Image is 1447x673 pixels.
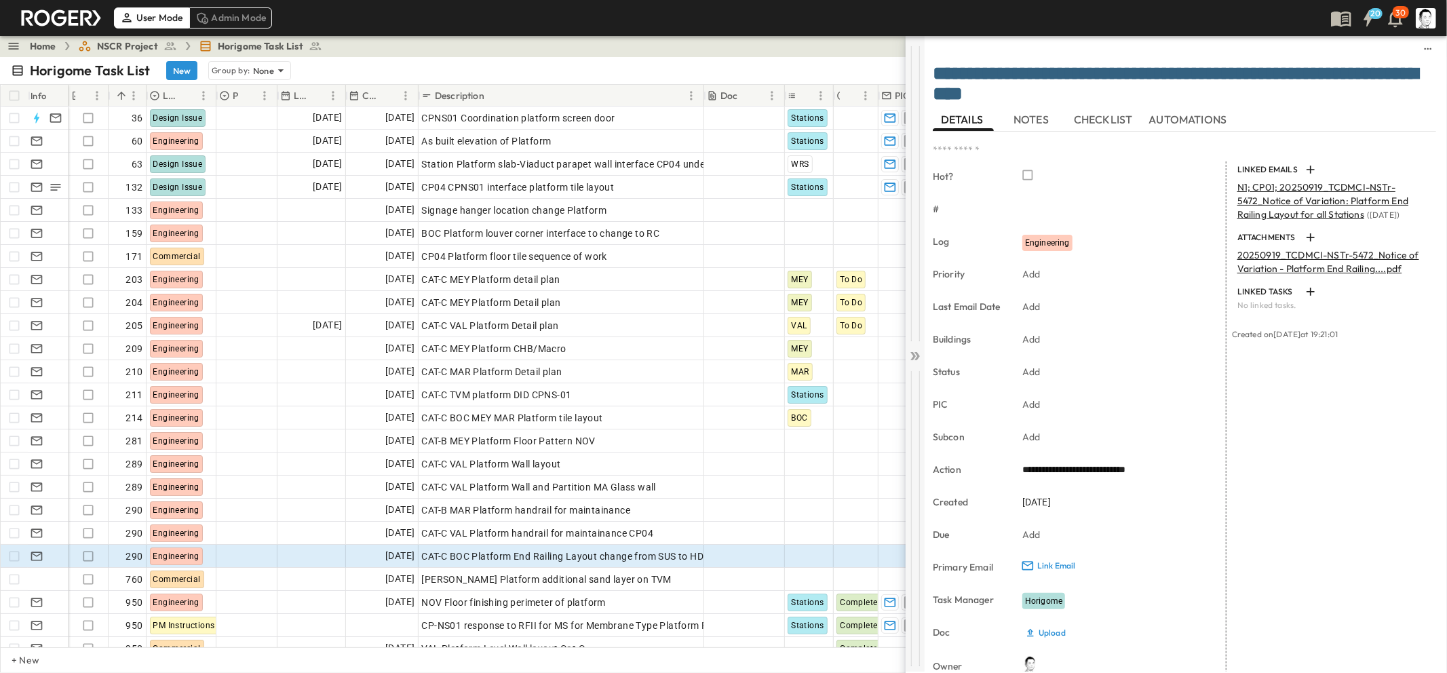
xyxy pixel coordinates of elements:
span: [DATE] [385,341,414,356]
p: Upload [1039,628,1066,638]
span: CAT-C VAL Platform Wall layout [421,457,560,471]
span: 950 [126,619,142,632]
p: 30 [1396,7,1406,18]
p: LINKED EMAILS [1237,164,1300,175]
button: Sort [180,88,195,103]
span: 132 [126,180,142,194]
p: PIC [933,398,1003,411]
span: NSCR Project [97,39,158,53]
button: Menu [126,88,142,104]
span: AUTOMATIONS [1149,114,1230,126]
button: Sort [310,88,325,103]
span: CP-NS01 response to RFII for MS for Membrane Type Platform Floor Insulation - All Station [421,619,825,632]
span: Engineering [153,229,199,238]
span: 211 [126,388,142,402]
span: CP04 Platform floor tile sequence of work [421,250,606,263]
p: Subcon [933,430,1003,444]
span: 205 [126,319,142,332]
span: [DATE] [385,387,414,402]
button: Menu [683,88,699,104]
span: Engineering [153,436,199,446]
span: Engineering [153,459,199,469]
p: + New [12,653,20,667]
p: Last Email Date [294,89,307,102]
p: Group by: [212,64,250,77]
p: Add [1022,528,1041,541]
span: 281 [126,434,142,448]
span: [DATE] [1022,495,1051,509]
p: Hot? [933,170,1003,183]
span: CAT-C MEY Platform detail plan [421,273,560,286]
span: [DATE] [385,433,414,448]
p: Owner [933,659,1003,673]
span: Engineering [153,598,199,607]
p: Created [933,495,1003,509]
p: Priority [233,89,239,102]
span: Stations [791,182,824,192]
span: [DATE] [385,318,414,333]
span: [DATE] [385,179,414,195]
button: Sort [487,88,502,103]
span: BOC Platform louver corner interface to change to RC [421,227,659,240]
span: 203 [126,273,142,286]
span: MEY [791,275,808,284]
span: MEY [791,298,808,307]
p: Task Manager [933,593,1003,607]
span: 204 [126,296,142,309]
span: 133 [126,204,142,217]
span: Commercial [153,644,201,653]
p: Primary Email [933,560,1003,574]
img: Profile Picture [1022,656,1039,672]
span: Stations [791,113,824,123]
p: Description [435,89,484,102]
button: sidedrawer-menu [1420,41,1436,57]
span: Engineering [153,275,199,284]
span: 289 [126,480,142,494]
span: Station Platform slab-Viaduct parapet wall interface CP04 under opening [421,157,746,171]
button: Menu [764,88,780,104]
span: Engineering [153,505,199,515]
button: Sort [242,88,256,103]
p: # [933,202,1003,216]
button: New [166,61,197,80]
span: DETAILS [941,114,986,126]
span: Stations [791,136,824,146]
span: [DATE] [385,271,414,287]
p: Action [933,463,1003,476]
span: Created on [DATE] at 19:21:01 [1232,329,1338,339]
div: Admin Mode [189,7,273,28]
span: [DATE] [313,318,342,333]
span: Engineering [153,136,199,146]
a: Home [30,39,56,53]
span: [DATE] [385,525,414,541]
span: 760 [126,573,142,586]
span: Stations [791,390,824,400]
span: 159 [126,227,142,240]
button: Menu [398,88,414,104]
span: Engineering [153,413,199,423]
p: Log [163,89,178,102]
h6: 20 [1371,8,1381,19]
span: Design Issue [153,159,203,169]
span: MAR [791,367,809,377]
span: CAT-C MEY Platform CHB/Macro [421,342,566,355]
span: [DATE] [313,110,342,126]
p: No linked tasks. [1237,300,1428,311]
button: Upload [1022,623,1068,644]
nav: breadcrumbs [30,39,330,53]
span: [DATE] [385,456,414,472]
span: CAT-C MEY Platform Detail plan [421,296,560,309]
span: Engineering [153,552,199,561]
button: Link Email [1017,558,1080,575]
div: Info [28,85,69,107]
button: Menu [256,88,273,104]
span: CAT-C MAR Platform Detail plan [421,365,562,379]
p: Created [362,89,380,102]
div: Info [31,77,47,115]
span: As built elevation of Platform [421,134,551,148]
p: Add [1022,398,1041,411]
span: CPNS01 Coordination platform screen door [421,111,615,125]
button: Sort [114,88,129,103]
span: Horigome Task List [218,39,303,53]
span: VAL [791,321,807,330]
